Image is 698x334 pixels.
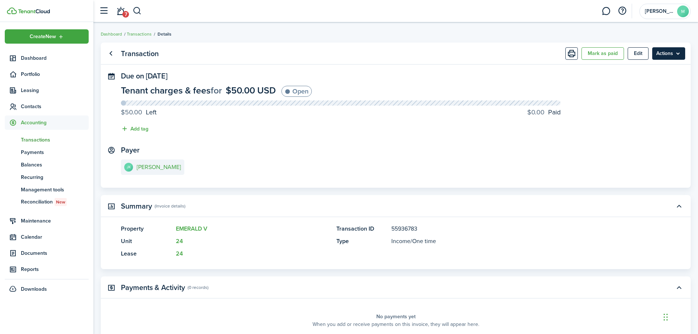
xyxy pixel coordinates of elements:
button: Open menu [5,29,89,44]
span: One time [412,237,436,245]
a: Dashboard [101,31,122,37]
span: Leasing [21,87,89,94]
img: TenantCloud [7,7,17,14]
a: Notifications [114,2,128,21]
button: Add tag [121,125,148,133]
panel-main-title: Unit [121,237,172,246]
panel-main-title: Lease [121,249,172,258]
button: Search [133,5,142,17]
a: Recurring [5,171,89,183]
progress-caption-label: Left [121,107,156,117]
span: Recurring [21,173,89,181]
span: Tenant charges & fees [121,84,211,97]
a: Payments [5,146,89,158]
span: Reconciliation [21,198,89,206]
panel-main-title: Payer [121,146,140,154]
span: Downloads [21,285,47,293]
iframe: Chat Widget [661,299,698,334]
a: Management tools [5,183,89,196]
span: $50.00 USD [226,84,276,97]
span: Dashboard [21,54,89,62]
a: Dashboard [5,51,89,65]
progress-caption-label: Paid [527,107,561,117]
panel-main-title: Summary [121,202,152,210]
a: 24 [176,237,183,245]
button: Toggle accordion [673,281,685,294]
button: Open resource center [616,5,628,17]
a: Go back [104,47,117,60]
span: Create New [30,34,56,39]
panel-main-title: Payments & Activity [121,283,185,292]
button: Open sidebar [97,4,111,18]
span: for [211,84,222,97]
avatar-text: M [677,5,689,17]
a: ReconciliationNew [5,196,89,208]
span: Accounting [21,119,89,126]
button: Edit [628,47,649,60]
button: Open menu [652,47,685,60]
progress-caption-label-value: $50.00 [121,107,142,117]
panel-main-placeholder-title: No payments yet [376,313,416,320]
span: Calendar [21,233,89,241]
status: Open [281,86,312,97]
div: Drag [664,306,668,328]
span: Portfolio [21,70,89,78]
avatar-text: JK [124,163,133,172]
panel-main-subtitle: (Invoice details) [155,203,185,209]
a: Balances [5,158,89,171]
span: New [56,199,65,205]
span: Management tools [21,186,89,194]
a: Transactions [127,31,152,37]
e-details-info-title: [PERSON_NAME] [137,164,181,170]
panel-main-placeholder-description: When you add or receive payments on this invoice, they will appear here. [313,320,479,328]
a: Messaging [599,2,613,21]
span: Income [391,237,410,245]
span: Reports [21,265,89,273]
a: Transactions [5,133,89,146]
panel-main-description: 55936783 [391,224,649,233]
span: Payments [21,148,89,156]
panel-main-title: Transaction [121,49,159,58]
panel-main-subtitle: (0 records) [188,284,208,291]
span: Documents [21,249,89,257]
progress-caption-label-value: $0.00 [527,107,544,117]
menu-btn: Actions [652,47,685,60]
span: Due on [DATE] [121,70,167,81]
panel-main-body: Toggle accordion [101,224,691,269]
span: 7 [122,11,129,18]
a: 24 [176,249,183,258]
panel-main-title: Property [121,224,172,233]
span: Transactions [21,136,89,144]
a: JK[PERSON_NAME] [121,159,184,175]
span: Balances [21,161,89,169]
img: TenantCloud [18,9,50,14]
button: Toggle accordion [673,200,685,212]
span: Contacts [21,103,89,110]
panel-main-title: Type [336,237,388,246]
panel-main-title: Transaction ID [336,224,388,233]
span: Details [158,31,171,37]
span: Maintenance [21,217,89,225]
button: Print [565,47,578,60]
a: EMERALD V [176,224,207,233]
panel-main-description: / [391,237,649,246]
button: Mark as paid [581,47,624,60]
a: Reports [5,262,89,276]
span: Miriam [645,9,674,14]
